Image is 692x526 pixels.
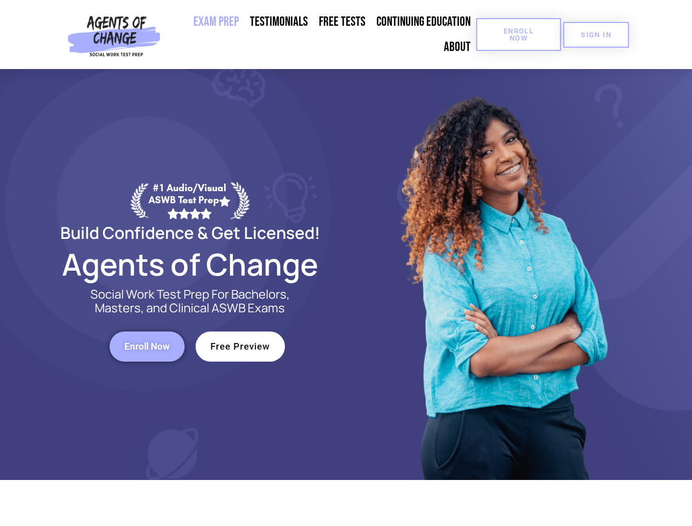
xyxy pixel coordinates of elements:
span: Enroll Now [494,27,544,42]
p: Social Work Test Prep For Bachelors, Masters, and Clinical ASWB Exams [78,288,302,315]
a: Enroll Now [476,18,561,51]
nav: Menu [165,9,476,60]
div: #1 Audio/Visual ASWB Test Prep [148,182,231,219]
a: SIGN IN [563,22,629,48]
a: Continuing Education [371,9,476,35]
a: Exam Prep [188,9,244,35]
h2: Agents of Change [34,251,346,277]
a: About [438,35,476,60]
h2: Build Confidence & Get Licensed! [34,225,346,241]
a: Testimonials [244,9,313,35]
a: Free Preview [196,331,285,362]
span: SIGN IN [581,31,611,38]
img: Website Image 1 (1) [393,69,612,480]
span: Enroll Now [124,342,170,351]
a: Enroll Now [110,331,185,362]
span: Free Preview [210,342,270,351]
a: Free Tests [313,9,371,35]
